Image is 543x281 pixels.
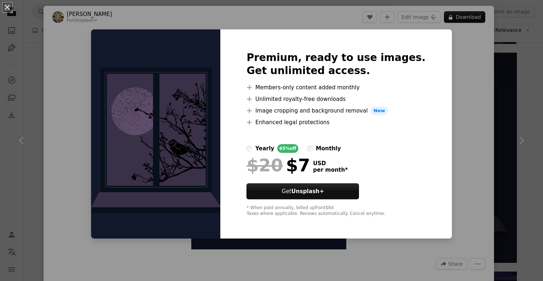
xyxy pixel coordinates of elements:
div: monthly [316,144,341,153]
strong: Unsplash+ [291,188,324,195]
img: premium_vector-1744700450350-3a709d4d7aea [91,29,220,239]
div: yearly [255,144,274,153]
button: GetUnsplash+ [246,183,359,199]
span: USD [313,160,348,167]
li: Unlimited royalty-free downloads [246,95,425,103]
span: per month * [313,167,348,173]
input: monthly [307,146,313,151]
span: New [371,106,388,115]
span: $20 [246,156,283,175]
li: Image cropping and background removal [246,106,425,115]
input: yearly65%off [246,146,252,151]
div: $7 [246,156,310,175]
div: 65% off [277,144,299,153]
h2: Premium, ready to use images. Get unlimited access. [246,51,425,77]
li: Members-only content added monthly [246,83,425,92]
li: Enhanced legal protections [246,118,425,127]
div: * When paid annually, billed upfront $84 Taxes where applicable. Renews automatically. Cancel any... [246,205,425,217]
